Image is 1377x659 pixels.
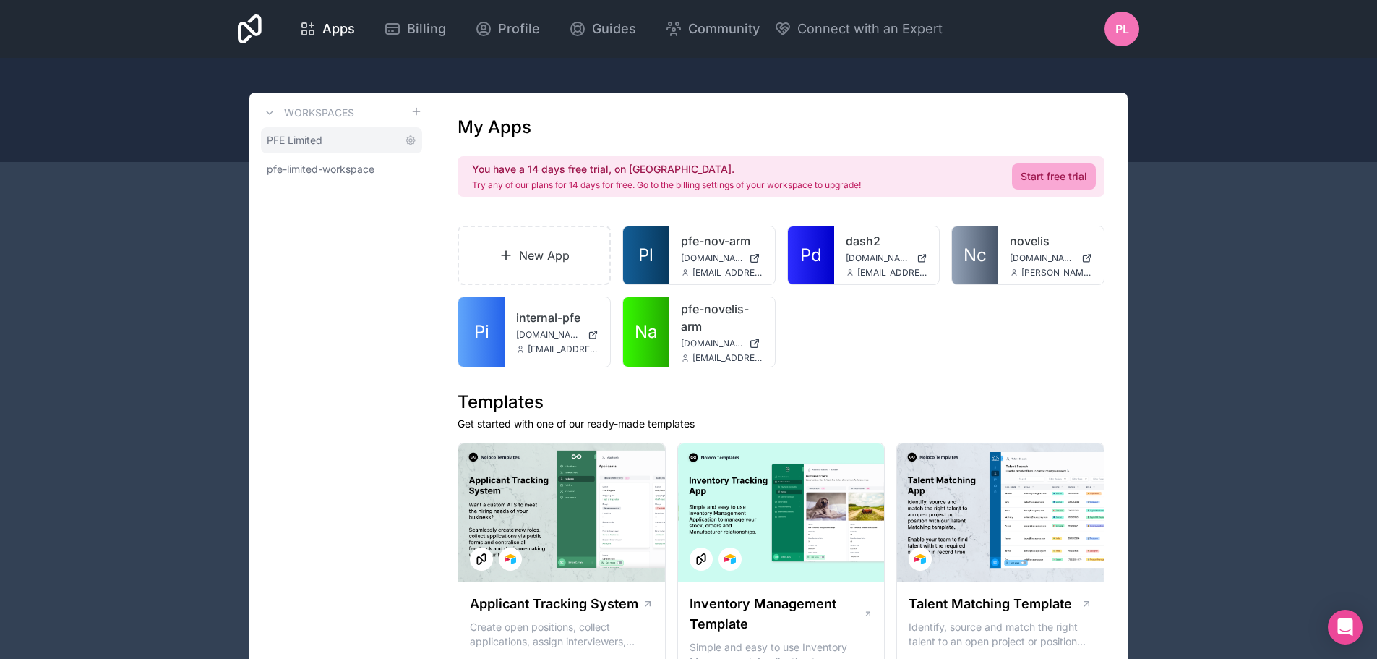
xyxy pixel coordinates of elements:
span: PL [1115,20,1129,38]
p: Get started with one of our ready-made templates [458,417,1104,431]
span: [DOMAIN_NAME] [516,329,582,341]
img: Airtable Logo [914,553,926,565]
span: Community [688,19,760,39]
a: pfe-novelis-arm [681,300,763,335]
a: pfe-limited-workspace [261,156,422,182]
span: [DOMAIN_NAME] [1010,252,1076,264]
span: PFE Limited [267,133,322,148]
a: Billing [372,13,458,45]
span: Profile [498,19,540,39]
a: [DOMAIN_NAME] [681,338,763,349]
h1: Inventory Management Template [690,594,863,634]
a: pfe-nov-arm [681,232,763,250]
a: Pi [458,297,505,367]
span: Na [635,320,657,344]
p: Create open positions, collect applications, assign interviewers, centralise candidate feedback a... [470,620,653,649]
a: Pd [788,226,834,284]
a: dash2 [846,232,928,250]
h1: Talent Matching Template [909,594,1072,614]
a: Apps [288,13,366,45]
a: Workspaces [261,104,354,122]
img: Airtable Logo [724,553,736,565]
h3: Workspaces [284,106,354,120]
span: Apps [322,19,355,39]
a: Pl [623,226,669,284]
span: [EMAIL_ADDRESS][DOMAIN_NAME] [857,267,928,279]
span: Pd [800,244,822,267]
img: Airtable Logo [505,553,516,565]
a: Profile [463,13,552,45]
span: [DOMAIN_NAME] [681,252,743,264]
span: Nc [964,244,987,267]
a: [DOMAIN_NAME] [1010,252,1092,264]
span: [PERSON_NAME][EMAIL_ADDRESS][DOMAIN_NAME] [1021,267,1092,279]
a: [DOMAIN_NAME] [681,252,763,264]
span: Pl [638,244,653,267]
a: Community [653,13,771,45]
span: [EMAIL_ADDRESS][DOMAIN_NAME] [528,344,599,355]
span: [EMAIL_ADDRESS][DOMAIN_NAME] [692,267,763,279]
span: [DOMAIN_NAME] [681,338,743,349]
a: [DOMAIN_NAME] [516,329,599,341]
span: Billing [407,19,446,39]
div: Open Intercom Messenger [1328,610,1363,645]
a: [DOMAIN_NAME] [846,252,928,264]
button: Connect with an Expert [774,19,943,39]
p: Try any of our plans for 14 days for free. Go to the billing settings of your workspace to upgrade! [472,179,861,191]
span: [EMAIL_ADDRESS][DOMAIN_NAME] [692,352,763,364]
a: internal-pfe [516,309,599,326]
h2: You have a 14 days free trial, on [GEOGRAPHIC_DATA]. [472,162,861,177]
p: Identify, source and match the right talent to an open project or position with our Talent Matchi... [909,620,1092,649]
span: [DOMAIN_NAME] [846,252,911,264]
span: Pi [474,320,489,344]
a: novelis [1010,232,1092,250]
span: Connect with an Expert [797,19,943,39]
a: PFE Limited [261,127,422,153]
h1: Applicant Tracking System [470,594,638,614]
span: pfe-limited-workspace [267,162,374,177]
a: Na [623,297,669,367]
a: Nc [952,226,998,284]
a: Guides [557,13,648,45]
a: Start free trial [1012,163,1096,190]
a: New App [458,226,611,285]
h1: Templates [458,391,1104,414]
h1: My Apps [458,116,531,139]
span: Guides [592,19,636,39]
